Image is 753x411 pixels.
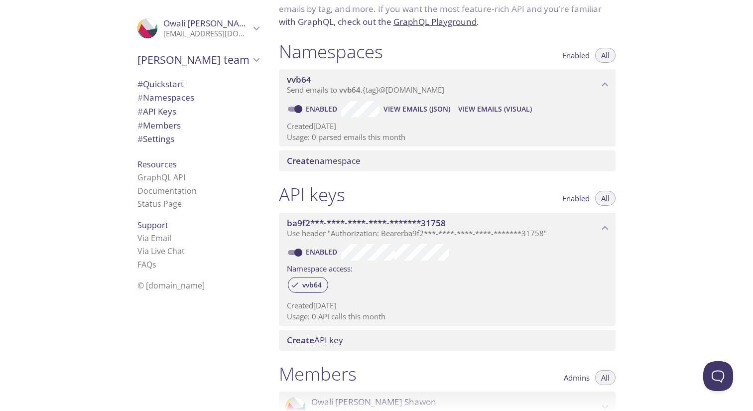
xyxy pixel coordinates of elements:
div: Create namespace [279,150,616,171]
a: GraphQL API [137,172,185,183]
a: Documentation [137,185,197,196]
span: View Emails (JSON) [383,103,450,115]
span: Namespaces [137,92,194,103]
div: Create API Key [279,330,616,351]
a: Via Email [137,233,171,244]
h1: Namespaces [279,40,383,63]
span: # [137,78,143,90]
h1: Members [279,363,357,385]
button: Enabled [556,191,596,206]
button: All [595,191,616,206]
span: vvb64 [287,74,311,85]
label: Namespace access: [287,261,353,275]
div: Owali Ullah's team [129,47,267,73]
span: Support [137,220,168,231]
div: API Keys [129,105,267,119]
button: All [595,370,616,385]
p: Created [DATE] [287,121,608,132]
span: © [DOMAIN_NAME] [137,280,205,291]
div: Members [129,119,267,133]
span: Create [287,334,314,346]
span: View Emails (Visual) [458,103,532,115]
span: # [137,120,143,131]
p: Usage: 0 API calls this month [287,311,608,322]
button: View Emails (JSON) [379,101,454,117]
span: s [152,259,156,270]
a: GraphQL Playground [393,16,477,27]
span: Resources [137,159,177,170]
a: Enabled [304,104,341,114]
span: API Keys [137,106,176,117]
span: Send emails to . {tag} @[DOMAIN_NAME] [287,85,444,95]
span: Members [137,120,181,131]
p: [EMAIL_ADDRESS][DOMAIN_NAME] [163,29,250,39]
span: # [137,92,143,103]
a: Enabled [304,247,341,257]
div: Namespaces [129,91,267,105]
div: vvb64 [288,277,328,293]
a: FAQ [137,259,156,270]
div: vvb64 namespace [279,69,616,100]
span: API key [287,334,343,346]
button: Admins [558,370,596,385]
h1: API keys [279,183,345,206]
iframe: Help Scout Beacon - Open [703,361,733,391]
a: Via Live Chat [137,246,185,257]
span: namespace [287,155,361,166]
div: Team Settings [129,132,267,146]
span: # [137,106,143,117]
span: Quickstart [137,78,184,90]
span: [PERSON_NAME] team [137,53,250,67]
span: # [137,133,143,144]
p: Usage: 0 parsed emails this month [287,132,608,142]
button: All [595,48,616,63]
span: Create [287,155,314,166]
div: Owali Ullah Shawon [129,12,267,45]
span: Owali [PERSON_NAME] Shawon [163,17,288,29]
span: vvb64 [339,85,361,95]
p: Created [DATE] [287,300,608,311]
span: vvb64 [296,280,328,289]
span: Settings [137,133,174,144]
button: Enabled [556,48,596,63]
button: View Emails (Visual) [454,101,536,117]
div: Quickstart [129,77,267,91]
a: Status Page [137,198,182,209]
